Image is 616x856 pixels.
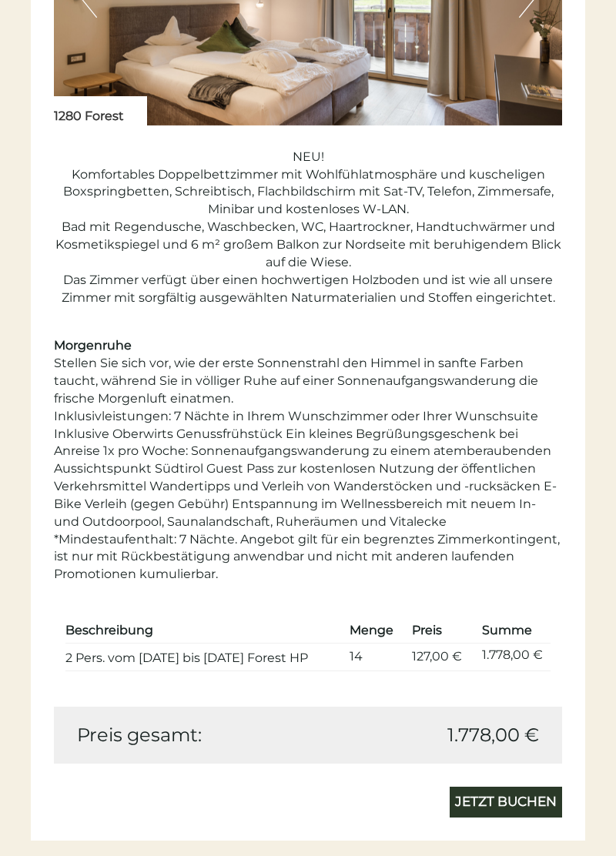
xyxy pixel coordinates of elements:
[54,149,562,307] p: NEU! Komfortables Doppelbettzimmer mit Wohlfühlatmosphäre und kuscheligen Boxspringbetten, Schrei...
[476,619,551,643] th: Summe
[476,644,551,671] td: 1.778,00 €
[65,619,343,643] th: Beschreibung
[65,722,308,748] div: Preis gesamt:
[343,619,407,643] th: Menge
[447,722,539,748] span: 1.778,00 €
[406,619,475,643] th: Preis
[54,96,147,125] div: 1280 Forest
[54,337,562,355] div: Morgenruhe
[54,355,562,583] div: Stellen Sie sich vor, wie der erste Sonnenstrahl den Himmel in sanfte Farben taucht, während Sie ...
[343,644,407,671] td: 14
[412,649,462,664] span: 127,00 €
[450,787,562,818] a: Jetzt buchen
[65,644,343,671] td: 2 Pers. vom [DATE] bis [DATE] Forest HP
